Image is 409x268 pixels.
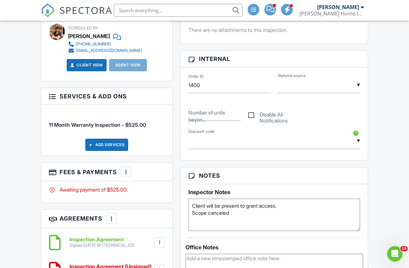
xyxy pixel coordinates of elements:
h6: Inspection Agreement [70,237,134,243]
span: SPECTORA [60,3,112,17]
h3: Internal [181,51,368,67]
label: Disable All Notifications [248,112,300,120]
h3: Fees & Payments [41,163,172,181]
span: Scheduled By [68,25,98,30]
h3: Notes [181,167,368,184]
label: Number of units beyond the first [188,109,244,124]
a: Client View [69,62,103,68]
p: There are no attachments to this inspection. [188,26,360,34]
h3: Agreements [41,210,172,228]
input: Number of units beyond the first [188,105,241,121]
div: [PERSON_NAME] [68,31,110,41]
textarea: Client will be present to grant access. Need to schedule scope when date gets closer [188,199,360,231]
div: Fletcher's Home Inspections, LLC [300,10,364,17]
label: Referral source [278,73,306,79]
div: [EMAIL_ADDRESS][DOMAIN_NAME] [76,48,142,53]
label: Order ID [188,74,204,79]
label: Discount code [188,129,214,134]
div: Add Services [85,139,128,151]
span: 10 [400,246,408,251]
h3: Services & Add ons [41,88,172,105]
h5: Inspector Notes [188,189,360,195]
li: Service: 11 Month Warranty Inspection [49,110,165,134]
iframe: Intercom live chat [387,246,403,262]
div: [PERSON_NAME] [317,4,359,10]
div: Signed [DATE] (IP [TECHNICAL_ID]) [70,243,134,248]
div: [PHONE_NUMBER] [76,42,111,47]
a: [PHONE_NUMBER] [68,41,142,47]
input: Search everything... [114,4,243,17]
span: 11 Month Warranty Inspection - $525.00 [49,122,146,128]
a: Inspection Agreement Signed [DATE] (IP [TECHNICAL_ID]) [70,237,134,248]
div: Awaiting payment of $525.00. [49,186,165,193]
a: SPECTORA [41,9,112,22]
img: The Best Home Inspection Software - Spectora [41,3,55,17]
div: Office Notes [185,244,363,251]
a: [EMAIL_ADDRESS][DOMAIN_NAME] [68,47,142,54]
